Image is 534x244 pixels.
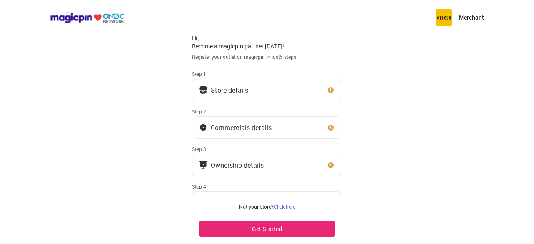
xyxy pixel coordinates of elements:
img: circus.b677b59b.png [436,9,452,26]
img: bank_details_tick.fdc3558c.svg [199,123,207,132]
div: Step 1 [192,70,342,77]
span: Not your store? [239,203,274,210]
button: Get Started [199,221,335,237]
div: Ownership details [211,163,264,167]
button: Bank Details [192,191,342,214]
div: Store details [211,88,248,92]
img: storeIcon.9b1f7264.svg [199,86,207,94]
div: Hi, Become a magicpin partner [DATE]! [192,34,342,50]
button: Commercials details [192,116,342,139]
button: Ownership details [192,154,342,176]
div: Step 4 [192,183,342,190]
img: clock_icon_new.67dbf243.svg [327,86,335,94]
div: Step 2 [192,108,342,115]
img: clock_icon_new.67dbf243.svg [327,123,335,132]
div: Commercials details [211,126,272,130]
img: commercials_icon.983f7837.svg [199,161,207,169]
div: Step 3 [192,146,342,152]
a: Click here [274,203,295,210]
p: Merchant [459,13,484,22]
div: Register your outlet on magicpin in just 5 steps [192,53,342,60]
img: ondc-logo-new-small.8a59708e.svg [50,12,124,23]
button: Store details [192,79,342,101]
img: clock_icon_new.67dbf243.svg [327,161,335,169]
